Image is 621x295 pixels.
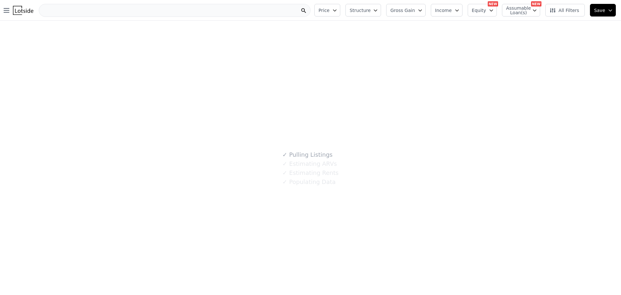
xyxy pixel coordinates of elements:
span: All Filters [550,7,579,14]
button: Equity [468,4,497,17]
button: Structure [345,4,381,17]
span: Equity [472,7,486,14]
span: Price [319,7,330,14]
span: Assumable Loan(s) [506,6,527,15]
div: Estimating Rents [282,168,338,177]
div: Populating Data [282,177,335,187]
button: Assumable Loan(s) [502,4,540,17]
button: Income [431,4,463,17]
div: NEW [531,1,541,6]
div: Estimating ARVs [282,159,337,168]
span: ✓ [282,179,287,185]
span: ✓ [282,152,287,158]
span: Gross Gain [390,7,415,14]
span: Structure [350,7,370,14]
span: Save [594,7,605,14]
span: Income [435,7,452,14]
img: Lotside [13,6,33,15]
button: Save [590,4,616,17]
div: NEW [488,1,498,6]
div: Pulling Listings [282,150,332,159]
button: All Filters [545,4,585,17]
button: Price [314,4,340,17]
button: Gross Gain [386,4,426,17]
span: ✓ [282,170,287,176]
span: ✓ [282,161,287,167]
